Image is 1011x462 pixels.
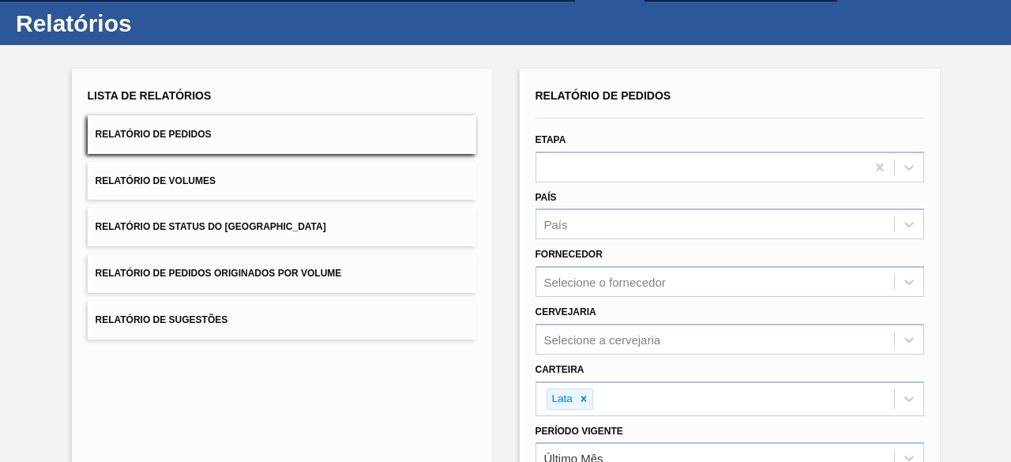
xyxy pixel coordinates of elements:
[536,306,596,317] label: Cervejaria
[536,426,623,437] label: Período Vigente
[96,314,228,325] span: Relatório de Sugestões
[88,301,476,340] button: Relatório de Sugestões
[16,14,296,32] h1: Relatórios
[544,332,661,346] div: Selecione a cervejaria
[536,134,566,145] label: Etapa
[88,254,476,293] button: Relatório de Pedidos Originados por Volume
[88,208,476,246] button: Relatório de Status do [GEOGRAPHIC_DATA]
[88,89,212,102] span: Lista de Relatórios
[544,218,568,231] div: País
[96,268,342,279] span: Relatório de Pedidos Originados por Volume
[96,129,212,140] span: Relatório de Pedidos
[96,221,326,232] span: Relatório de Status do [GEOGRAPHIC_DATA]
[536,89,671,102] span: Relatório de Pedidos
[544,276,666,289] div: Selecione o fornecedor
[547,389,575,409] div: Lata
[88,115,476,154] button: Relatório de Pedidos
[536,364,584,375] label: Carteira
[88,162,476,201] button: Relatório de Volumes
[96,175,216,186] span: Relatório de Volumes
[536,192,557,203] label: País
[536,249,603,260] label: Fornecedor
